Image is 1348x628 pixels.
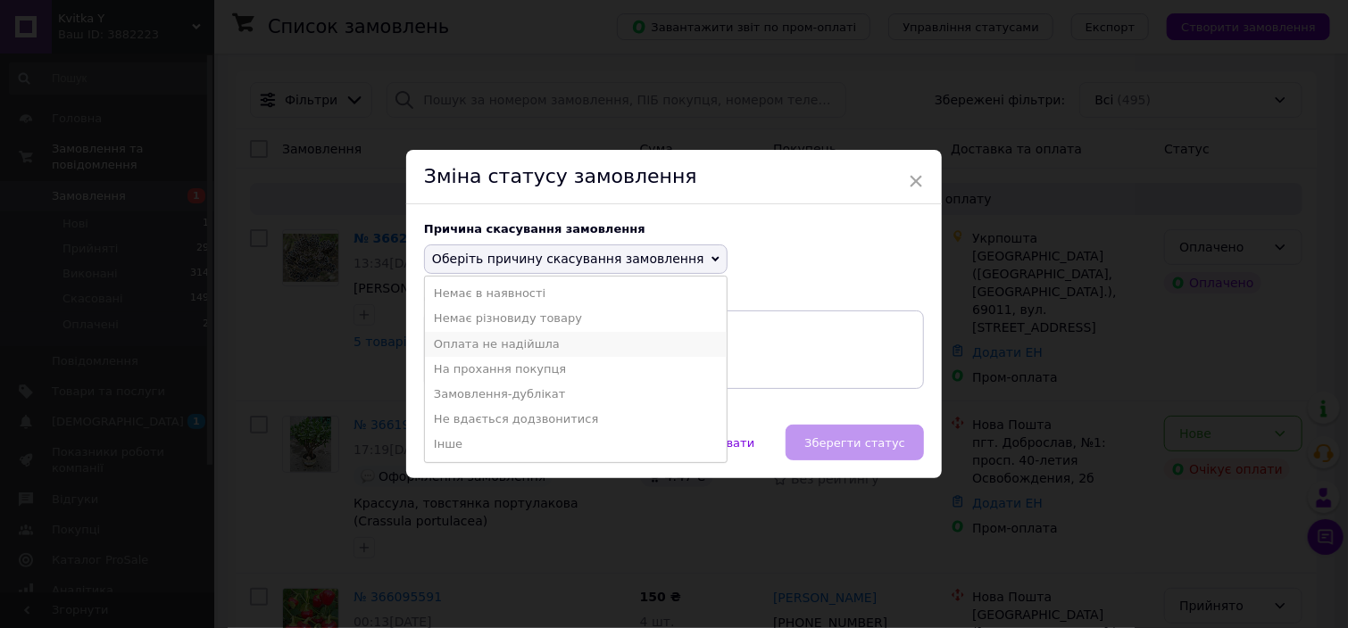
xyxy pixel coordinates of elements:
li: Оплата не надійшла [425,332,727,357]
li: Немає в наявності [425,281,727,306]
span: × [908,166,924,196]
li: Інше [425,432,727,457]
div: Причина скасування замовлення [424,222,924,235]
li: Замовлення-дублікат [425,382,727,407]
li: Немає різновиду товару [425,306,727,331]
li: Не вдається додзвонитися [425,407,727,432]
li: На прохання покупця [425,357,727,382]
div: Зміна статусу замовлення [406,150,942,204]
span: Оберіть причину скасування замовлення [432,252,704,266]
